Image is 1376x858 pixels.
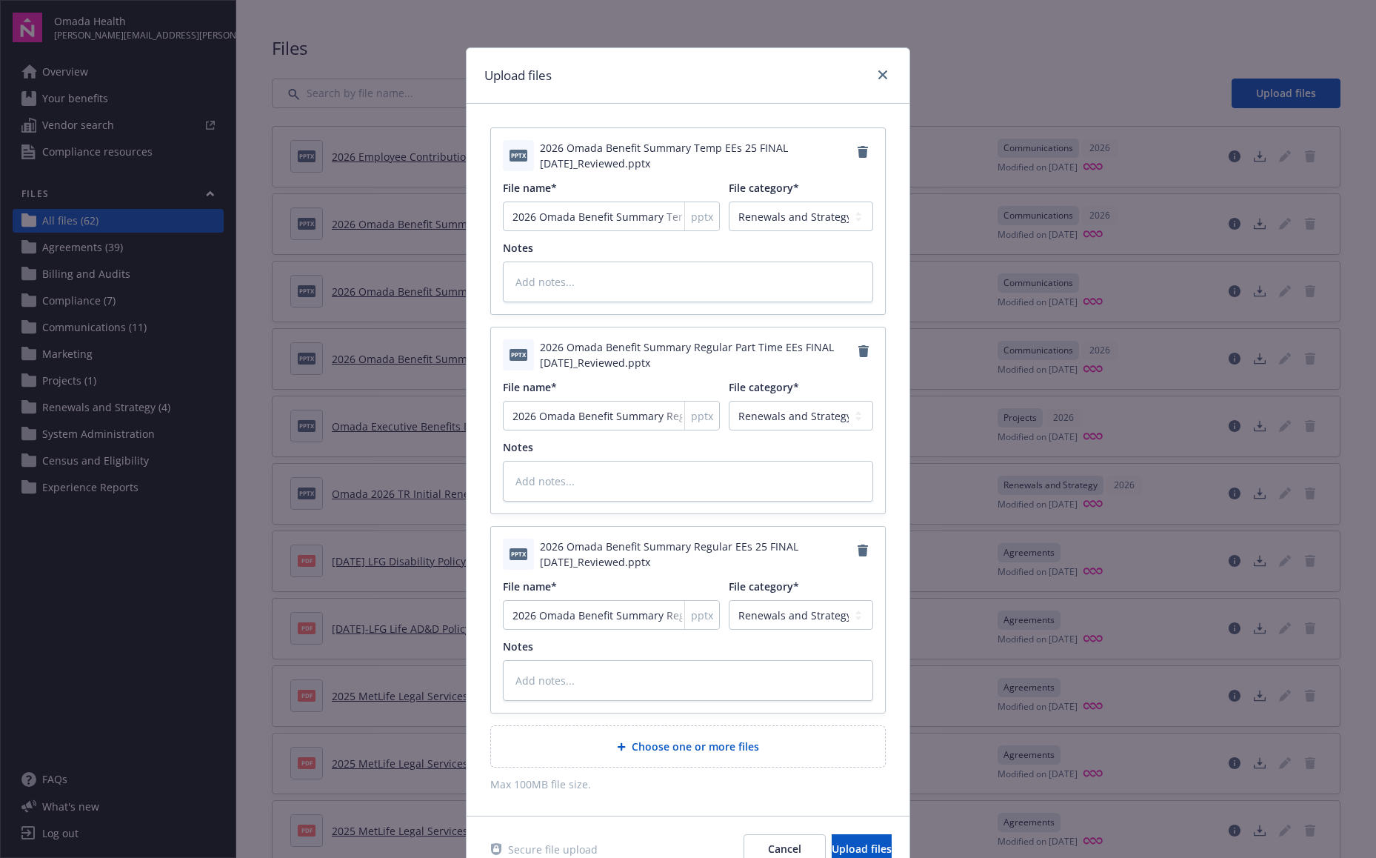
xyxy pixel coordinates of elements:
div: Choose one or more files [490,725,886,768]
span: 2026 Omada Benefit Summary Temp EEs 25 FINAL [DATE]_Reviewed.pptx [540,140,852,171]
span: pptx [510,548,527,559]
a: Remove [852,140,873,164]
span: pptx [691,408,713,424]
span: pptx [691,608,713,623]
span: Notes [503,241,533,255]
span: 2026 Omada Benefit Summary Regular EEs 25 FINAL [DATE]_Reviewed.pptx [540,539,853,570]
span: pptx [691,209,713,225]
span: File category* [729,380,799,394]
a: close [874,66,892,84]
input: Add file name... [503,401,720,430]
span: File name* [503,380,557,394]
span: File category* [729,181,799,195]
a: Remove [855,339,873,363]
span: File name* [503,181,557,195]
h1: Upload files [484,66,552,85]
span: pptx [510,349,527,360]
span: Max 100MB file size. [490,776,886,792]
input: Add file name... [503,600,720,630]
span: File category* [729,579,799,593]
a: Remove [853,539,873,562]
span: Notes [503,639,533,654]
span: Cancel [768,842,801,856]
span: Notes [503,440,533,454]
span: pptx [510,150,527,161]
span: Secure file upload [508,842,598,857]
span: 2026 Omada Benefit Summary Regular Part Time EEs FINAL [DATE]_Reviewed.pptx [540,339,855,370]
span: Upload files [832,842,892,856]
span: Choose one or more files [632,739,759,754]
span: File name* [503,579,557,593]
input: Add file name... [503,202,720,231]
